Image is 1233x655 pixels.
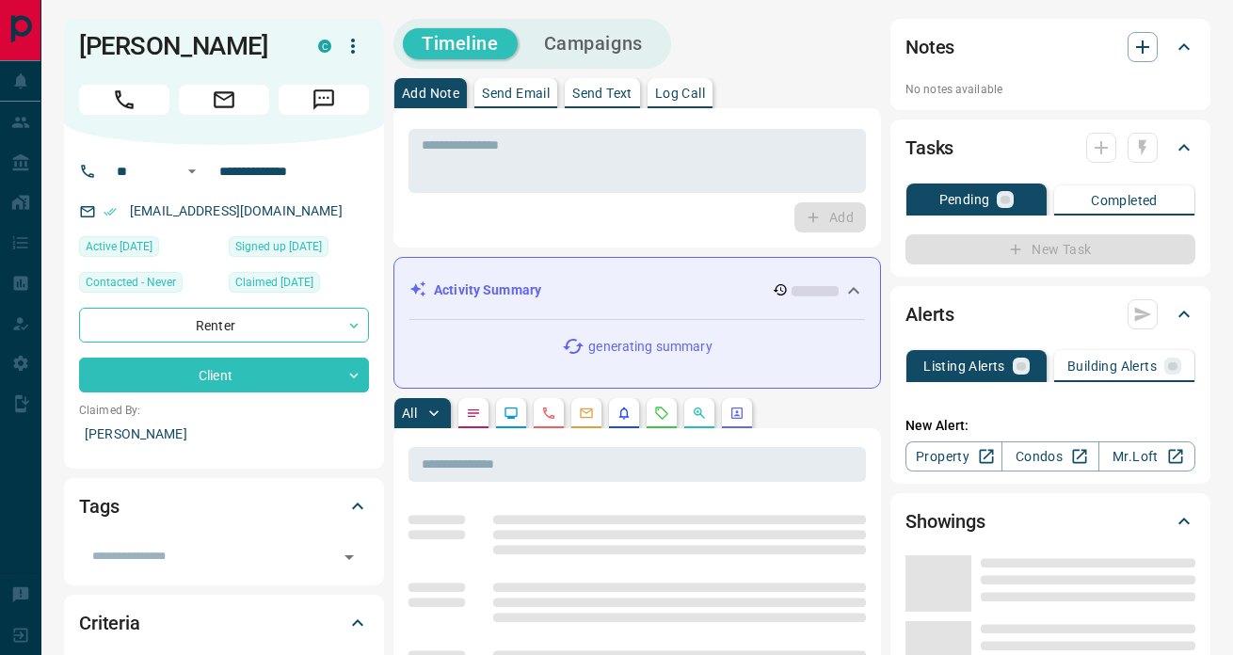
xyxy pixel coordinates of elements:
[541,406,556,421] svg: Calls
[179,85,269,115] span: Email
[86,273,176,292] span: Contacted - Never
[905,416,1195,436] p: New Alert:
[504,406,519,421] svg: Lead Browsing Activity
[905,32,954,62] h2: Notes
[79,85,169,115] span: Call
[905,499,1195,544] div: Showings
[79,608,140,638] h2: Criteria
[466,406,481,421] svg: Notes
[572,87,633,100] p: Send Text
[579,406,594,421] svg: Emails
[905,24,1195,70] div: Notes
[235,237,322,256] span: Signed up [DATE]
[79,491,119,521] h2: Tags
[402,407,417,420] p: All
[79,308,369,343] div: Renter
[402,87,459,100] p: Add Note
[130,203,343,218] a: [EMAIL_ADDRESS][DOMAIN_NAME]
[1091,194,1158,207] p: Completed
[79,402,369,419] p: Claimed By:
[905,133,953,163] h2: Tasks
[79,31,290,61] h1: [PERSON_NAME]
[1098,441,1195,471] a: Mr.Loft
[79,236,219,263] div: Sun Sep 21 2025
[229,272,369,298] div: Fri May 16 2025
[692,406,707,421] svg: Opportunities
[79,419,369,450] p: [PERSON_NAME]
[79,358,369,392] div: Client
[336,544,362,570] button: Open
[482,87,550,100] p: Send Email
[229,236,369,263] div: Mon Oct 15 2018
[923,359,1005,373] p: Listing Alerts
[86,237,152,256] span: Active [DATE]
[655,87,705,100] p: Log Call
[905,81,1195,98] p: No notes available
[79,484,369,529] div: Tags
[939,193,990,206] p: Pending
[279,85,369,115] span: Message
[905,292,1195,337] div: Alerts
[905,506,985,536] h2: Showings
[318,40,331,53] div: condos.ca
[104,205,117,218] svg: Email Verified
[79,600,369,646] div: Criteria
[654,406,669,421] svg: Requests
[1067,359,1157,373] p: Building Alerts
[905,125,1195,170] div: Tasks
[905,299,954,329] h2: Alerts
[525,28,662,59] button: Campaigns
[235,273,313,292] span: Claimed [DATE]
[905,441,1002,471] a: Property
[181,160,203,183] button: Open
[403,28,518,59] button: Timeline
[1001,441,1098,471] a: Condos
[616,406,632,421] svg: Listing Alerts
[588,337,712,357] p: generating summary
[409,273,865,308] div: Activity Summary
[729,406,745,421] svg: Agent Actions
[434,280,541,300] p: Activity Summary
